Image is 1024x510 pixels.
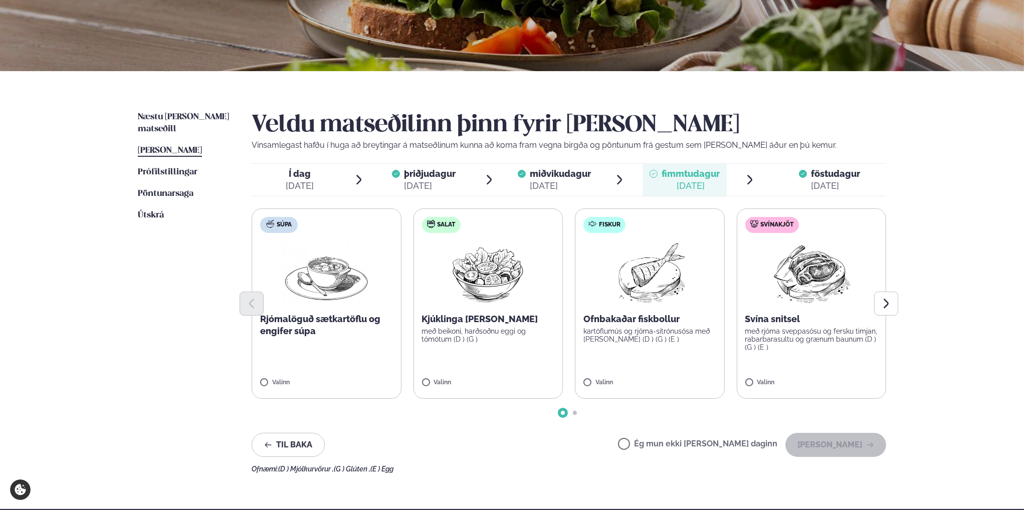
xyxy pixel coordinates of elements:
span: þriðjudagur [404,168,456,179]
div: [DATE] [286,180,314,192]
p: Rjómalöguð sætkartöflu og engifer súpa [260,313,393,337]
span: Go to slide 2 [573,411,577,415]
span: Salat [438,221,456,229]
span: Pöntunarsaga [138,189,193,198]
span: (G ) Glúten , [334,465,370,473]
span: Prófílstillingar [138,168,197,176]
img: Pork-Meat.png [767,241,856,305]
a: Prófílstillingar [138,166,197,178]
img: Soup.png [282,241,370,305]
span: [PERSON_NAME] [138,146,202,155]
p: kartöflumús og rjóma-sítrónusósa með [PERSON_NAME] (D ) (G ) (E ) [583,327,716,343]
a: Næstu [PERSON_NAME] matseðill [138,111,232,135]
button: Previous slide [240,292,264,316]
img: pork.svg [750,220,758,228]
span: Go to slide 1 [561,411,565,415]
span: Útskrá [138,211,164,219]
span: fimmtudagur [662,168,720,179]
p: með rjóma sveppasósu og fersku timjan, rabarbarasultu og grænum baunum (D ) (G ) (E ) [745,327,878,351]
a: Pöntunarsaga [138,188,193,200]
div: Ofnæmi: [252,465,886,473]
div: [DATE] [811,180,860,192]
img: salad.svg [427,220,435,228]
span: (D ) Mjólkurvörur , [278,465,334,473]
button: Til baka [252,433,325,457]
span: miðvikudagur [530,168,591,179]
span: Fiskur [599,221,621,229]
p: Kjúklinga [PERSON_NAME] [422,313,555,325]
div: [DATE] [662,180,720,192]
div: [DATE] [404,180,456,192]
a: [PERSON_NAME] [138,145,202,157]
p: Ofnbakaðar fiskbollur [583,313,716,325]
img: soup.svg [266,220,274,228]
p: Svína snitsel [745,313,878,325]
h2: Veldu matseðilinn þinn fyrir [PERSON_NAME] [252,111,886,139]
button: Next slide [874,292,898,316]
div: [DATE] [530,180,591,192]
span: Svínakjöt [761,221,794,229]
span: föstudagur [811,168,860,179]
img: Fish.png [605,241,694,305]
p: Vinsamlegast hafðu í huga að breytingar á matseðlinum kunna að koma fram vegna birgða og pöntunum... [252,139,886,151]
a: Útskrá [138,209,164,221]
a: Cookie settings [10,479,31,500]
span: Næstu [PERSON_NAME] matseðill [138,113,229,133]
button: [PERSON_NAME] [785,433,886,457]
span: Súpa [277,221,292,229]
p: með beikoni, harðsoðnu eggi og tómötum (D ) (G ) [422,327,555,343]
span: Í dag [286,168,314,180]
img: fish.svg [588,220,596,228]
span: (E ) Egg [370,465,393,473]
img: Salad.png [444,241,532,305]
